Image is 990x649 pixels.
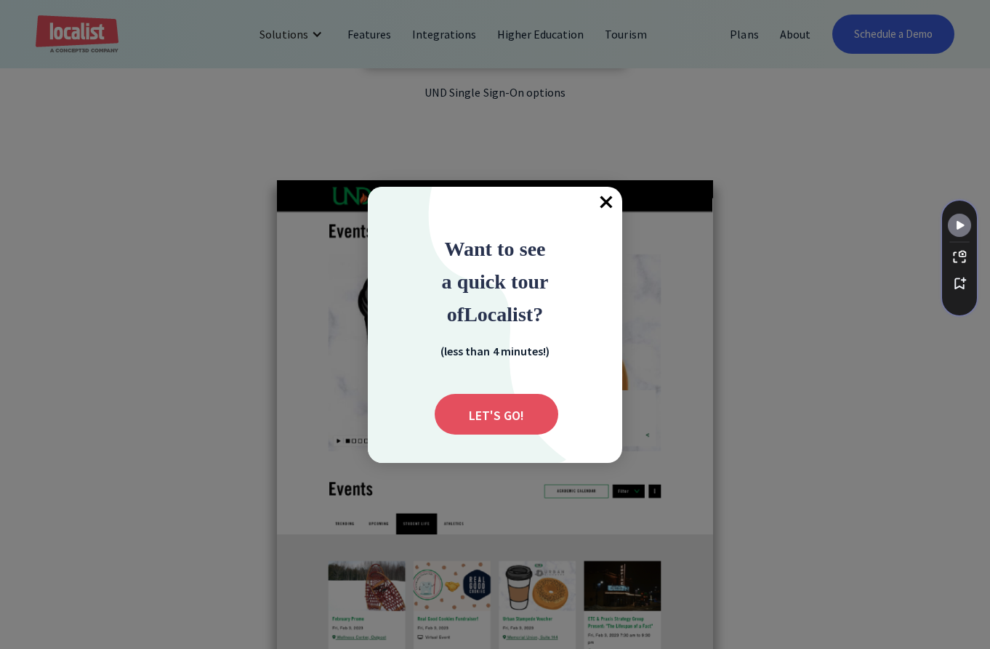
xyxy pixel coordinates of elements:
[422,342,568,359] div: (less than 4 minutes!)
[444,238,545,260] span: Want to see
[447,270,549,326] strong: ur of
[440,344,550,358] strong: (less than 4 minutes!)
[464,303,543,326] span: Localist?
[435,394,558,435] div: Submit
[590,187,622,219] div: Close popup
[397,232,593,330] div: Want to see a quick tour of Localist?
[442,270,528,293] strong: a quick to
[590,187,622,219] span: ×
